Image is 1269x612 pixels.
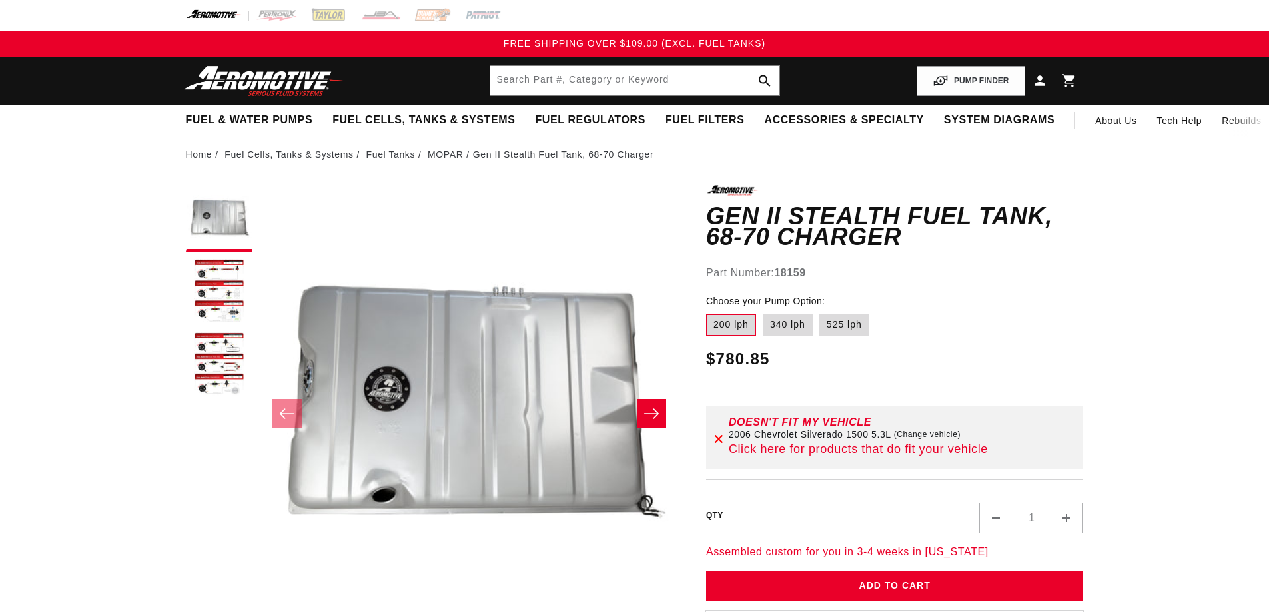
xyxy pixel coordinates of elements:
[332,113,515,127] span: Fuel Cells, Tanks & Systems
[729,417,1076,428] div: Doesn't fit my vehicle
[428,147,463,162] a: MOPAR
[706,543,1084,561] p: Assembled custom for you in 3-4 weeks in [US_STATE]
[729,442,988,456] a: Click here for products that do fit your vehicle
[944,113,1055,127] span: System Diagrams
[706,510,723,521] label: QTY
[186,147,1084,162] nav: breadcrumbs
[186,332,252,398] button: Load image 3 in gallery view
[181,65,347,97] img: Aeromotive
[819,314,869,336] label: 525 lph
[1157,113,1202,128] span: Tech Help
[706,206,1084,248] h1: Gen II Stealth Fuel Tank, 68-70 Charger
[774,267,806,278] strong: 18159
[1095,115,1136,126] span: About Us
[490,66,779,95] input: Search by Part Number, Category or Keyword
[934,105,1064,136] summary: System Diagrams
[917,66,1025,96] button: PUMP FINDER
[1222,113,1261,128] span: Rebuilds
[665,113,745,127] span: Fuel Filters
[706,314,756,336] label: 200 lph
[504,38,765,49] span: FREE SHIPPING OVER $109.00 (EXCL. FUEL TANKS)
[894,429,961,440] a: Change vehicle
[706,294,826,308] legend: Choose your Pump Option:
[763,314,813,336] label: 340 lph
[176,105,323,136] summary: Fuel & Water Pumps
[1085,105,1146,137] a: About Us
[186,185,252,252] button: Load image 1 in gallery view
[186,147,212,162] a: Home
[224,147,363,162] li: Fuel Cells, Tanks & Systems
[706,347,770,371] span: $780.85
[366,147,415,162] a: Fuel Tanks
[186,113,313,127] span: Fuel & Water Pumps
[750,66,779,95] button: search button
[729,429,891,440] span: 2006 Chevrolet Silverado 1500 5.3L
[322,105,525,136] summary: Fuel Cells, Tanks & Systems
[272,399,302,428] button: Slide left
[535,113,645,127] span: Fuel Regulators
[473,147,653,162] li: Gen II Stealth Fuel Tank, 68-70 Charger
[765,113,924,127] span: Accessories & Specialty
[706,264,1084,282] div: Part Number:
[706,571,1084,601] button: Add to Cart
[1147,105,1212,137] summary: Tech Help
[186,258,252,325] button: Load image 2 in gallery view
[655,105,755,136] summary: Fuel Filters
[755,105,934,136] summary: Accessories & Specialty
[525,105,655,136] summary: Fuel Regulators
[637,399,666,428] button: Slide right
